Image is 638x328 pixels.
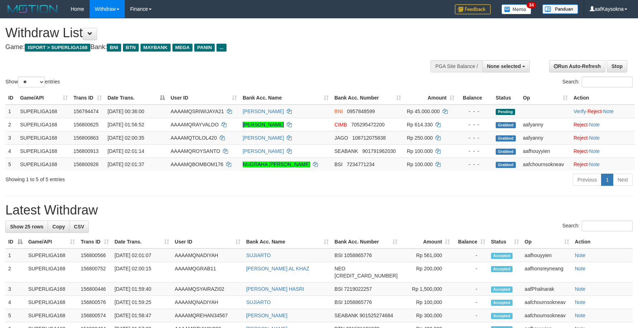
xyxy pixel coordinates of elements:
label: Search: [562,221,633,231]
a: [PERSON_NAME] AL KHAZ [246,266,309,271]
a: Next [613,174,633,186]
th: Date Trans.: activate to sort column ascending [112,235,172,249]
td: AAAAMQSYAIRAZI02 [172,283,243,296]
span: AAAAMQROYSANTO [171,148,220,154]
span: Accepted [491,313,513,319]
a: Note [575,266,586,271]
a: [PERSON_NAME] [246,313,287,318]
img: Button%20Memo.svg [501,4,532,14]
td: - [453,309,488,322]
th: Game/API: activate to sort column ascending [17,91,71,105]
span: AAAAMQBOMBOM176 [171,161,223,167]
a: Note [589,122,600,127]
a: Note [575,252,586,258]
div: - - - [460,108,490,115]
span: Rp 45.000.000 [407,108,440,114]
th: Bank Acc. Number: activate to sort column ascending [332,91,404,105]
td: 1 [5,249,25,262]
td: AAAAMQNADIYAH [172,249,243,262]
td: aafyanny [520,118,571,131]
a: Note [575,286,586,292]
th: Bank Acc. Name: activate to sort column ascending [240,91,332,105]
span: Copy 1058865776 to clipboard [344,252,372,258]
img: panduan.png [542,4,578,14]
a: [PERSON_NAME] [243,108,284,114]
span: 156800863 [73,135,99,141]
td: 156800576 [78,296,111,309]
span: SEABANK [334,148,358,154]
a: Run Auto-Refresh [549,60,605,72]
td: aafhouyyien [520,144,571,158]
span: SEABANK [334,313,358,318]
a: [PERSON_NAME] HASRI [246,286,304,292]
span: Copy 1058865776 to clipboard [344,299,372,305]
td: [DATE] 01:59:40 [112,283,172,296]
a: Note [589,135,600,141]
td: 3 [5,131,17,144]
span: Accepted [491,253,513,259]
td: 2 [5,262,25,283]
a: Note [575,313,586,318]
td: aafyanny [520,131,571,144]
td: AAAAMQGRAB11 [172,262,243,283]
span: BSI [334,252,343,258]
span: [DATE] 00:36:00 [108,108,144,114]
td: 3 [5,283,25,296]
span: NEO [334,266,345,271]
span: Rp 250.000 [407,135,433,141]
th: Status: activate to sort column ascending [488,235,522,249]
td: aafPhalnarak [522,283,572,296]
a: Reject [587,108,602,114]
td: [DATE] 02:01:07 [112,249,172,262]
td: AAAAMQNADIYAH [172,296,243,309]
td: SUPERLIGA168 [17,131,71,144]
div: PGA Site Balance / [430,60,482,72]
td: 156800566 [78,249,111,262]
td: Rp 1,500,000 [400,283,453,296]
td: Rp 100,000 [400,296,453,309]
a: Reject [573,135,588,141]
img: Feedback.jpg [455,4,491,14]
span: CSV [74,224,84,230]
td: Rp 200,000 [400,262,453,283]
span: Rp 100.000 [407,148,433,154]
span: BNI [334,108,343,114]
td: [DATE] 01:58:47 [112,309,172,322]
span: Copy 108712075838 to clipboard [352,135,386,141]
span: None selected [487,63,521,69]
td: 4 [5,144,17,158]
a: CSV [69,221,89,233]
th: Date Trans.: activate to sort column descending [105,91,168,105]
td: aafchournsokneav [522,296,572,309]
td: - [453,283,488,296]
a: [PERSON_NAME] [243,122,284,127]
th: Bank Acc. Number: activate to sort column ascending [332,235,400,249]
a: Show 25 rows [5,221,48,233]
td: 2 [5,118,17,131]
td: SUPERLIGA168 [25,296,78,309]
a: Reject [573,161,588,167]
span: Copy 7234771234 to clipboard [347,161,375,167]
span: ISPORT > SUPERLIGA168 [25,44,90,52]
th: Action [571,91,635,105]
td: 5 [5,309,25,322]
a: Previous [573,174,601,186]
span: AAAAMQSRIWIJAYA21 [171,108,224,114]
td: 5 [5,158,17,171]
a: Note [589,161,600,167]
th: Game/API: activate to sort column ascending [25,235,78,249]
span: Copy 901525274684 to clipboard [360,313,393,318]
th: Status [493,91,520,105]
span: Accepted [491,300,513,306]
span: BSI [334,161,343,167]
td: AAAAMQREHAN34567 [172,309,243,322]
th: Op: activate to sort column ascending [520,91,571,105]
td: 1 [5,105,17,118]
span: Grabbed [496,162,516,168]
img: MOTION_logo.png [5,4,60,14]
td: 4 [5,296,25,309]
button: None selected [482,60,530,72]
a: SUJIARTO [246,299,271,305]
span: AAAAMQRAYVALDO [171,122,219,127]
a: 1 [601,174,613,186]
